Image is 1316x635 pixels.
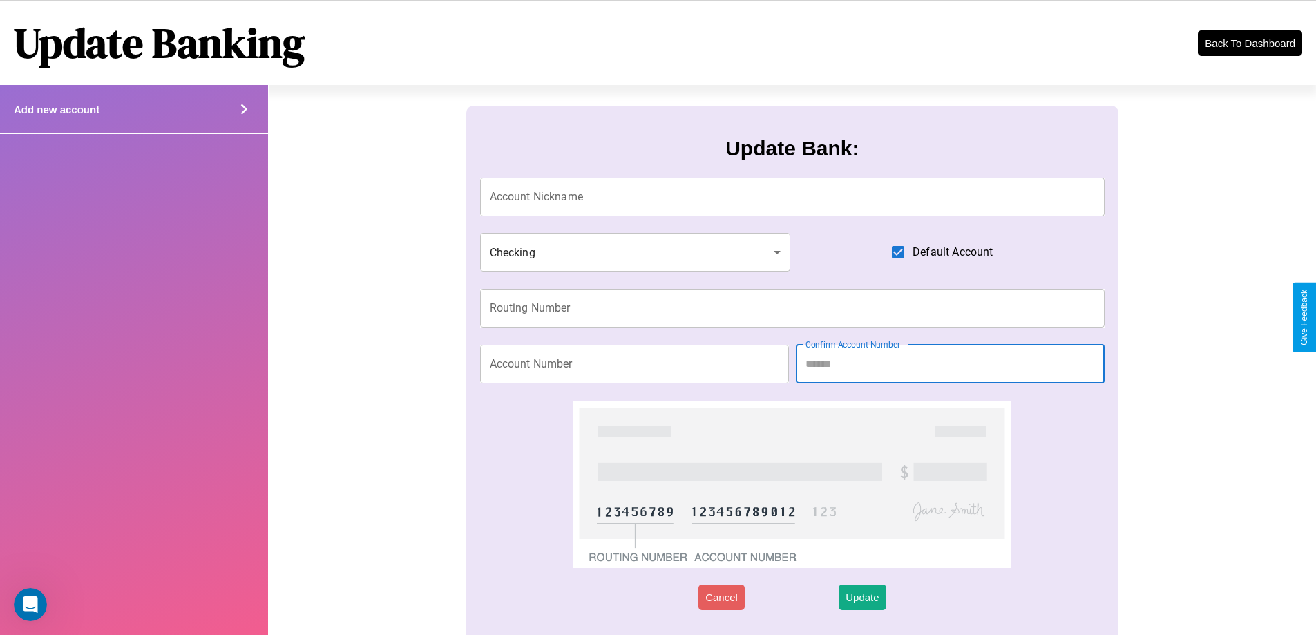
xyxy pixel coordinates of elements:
[14,104,99,115] h4: Add new account
[698,585,745,610] button: Cancel
[805,339,900,350] label: Confirm Account Number
[14,588,47,621] iframe: Intercom live chat
[1198,30,1302,56] button: Back To Dashboard
[839,585,886,610] button: Update
[480,233,791,272] div: Checking
[913,244,993,260] span: Default Account
[573,401,1011,568] img: check
[725,137,859,160] h3: Update Bank:
[1299,290,1309,345] div: Give Feedback
[14,15,305,71] h1: Update Banking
